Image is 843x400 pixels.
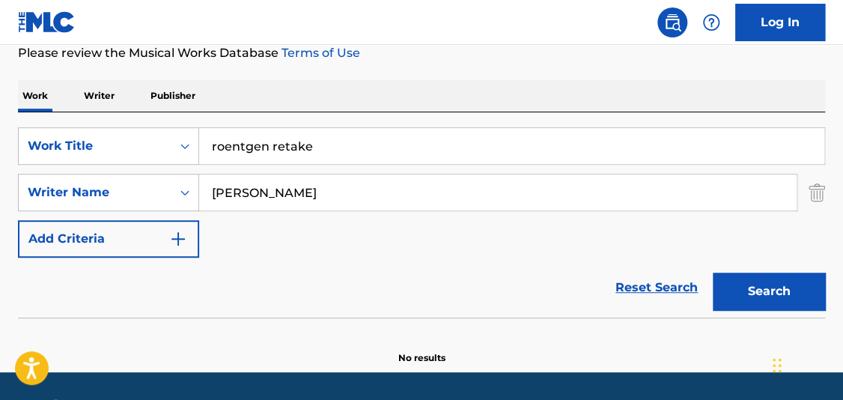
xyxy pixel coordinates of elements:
[18,220,199,258] button: Add Criteria
[773,343,782,388] div: Drag
[18,127,825,318] form: Search Form
[398,333,445,365] p: No results
[657,7,687,37] a: Public Search
[18,44,825,62] p: Please review the Musical Works Database
[169,230,187,248] img: 9d2ae6d4665cec9f34b9.svg
[28,137,162,155] div: Work Title
[608,271,705,304] a: Reset Search
[28,184,162,201] div: Writer Name
[735,4,825,41] a: Log In
[663,13,681,31] img: search
[713,273,825,310] button: Search
[702,13,720,31] img: help
[18,80,52,112] p: Work
[146,80,200,112] p: Publisher
[768,328,843,400] iframe: Chat Widget
[18,11,76,33] img: MLC Logo
[279,46,360,60] a: Terms of Use
[696,7,726,37] div: Help
[79,80,119,112] p: Writer
[809,174,825,211] img: Delete Criterion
